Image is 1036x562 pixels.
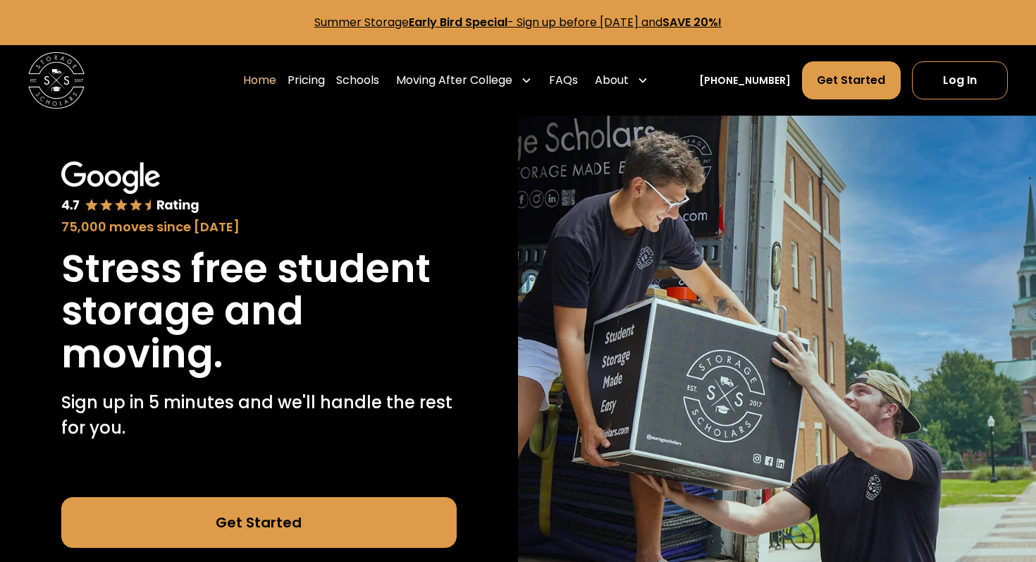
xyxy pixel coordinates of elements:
[61,390,457,441] p: Sign up in 5 minutes and we'll handle the rest for you.
[699,73,791,88] a: [PHONE_NUMBER]
[396,72,512,89] div: Moving After College
[61,248,457,376] h1: Stress free student storage and moving.
[595,72,629,89] div: About
[662,14,722,30] strong: SAVE 20%!
[589,61,654,100] div: About
[28,52,85,109] img: Storage Scholars main logo
[288,61,325,100] a: Pricing
[912,61,1008,99] a: Log In
[409,14,507,30] strong: Early Bird Special
[61,497,457,548] a: Get Started
[802,61,900,99] a: Get Started
[549,61,578,100] a: FAQs
[61,161,200,214] img: Google 4.7 star rating
[336,61,379,100] a: Schools
[243,61,276,100] a: Home
[61,217,457,236] div: 75,000 moves since [DATE]
[314,14,722,30] a: Summer StorageEarly Bird Special- Sign up before [DATE] andSAVE 20%!
[390,61,538,100] div: Moving After College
